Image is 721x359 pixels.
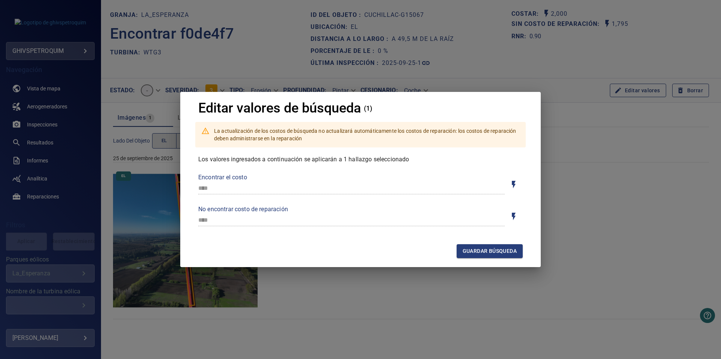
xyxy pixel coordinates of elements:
[198,155,523,164] p: Los valores ingresados a continuación se aplicarán a 1 hallazgo seleccionado
[198,101,361,116] h1: Editar valores de búsqueda
[364,105,372,112] h4: (1)
[505,176,523,194] button: Alternar para valores automáticos / manuales
[457,244,523,258] button: Guardar búsqueda
[505,207,523,225] button: Alternar para valores automáticos / manuales
[463,246,517,256] span: Guardar búsqueda
[214,124,520,145] div: La actualización de los costos de búsqueda no actualizará automáticamente los costos de reparació...
[198,174,505,180] label: Encontrar el costo
[198,206,505,212] label: No encontrar costo de reparación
